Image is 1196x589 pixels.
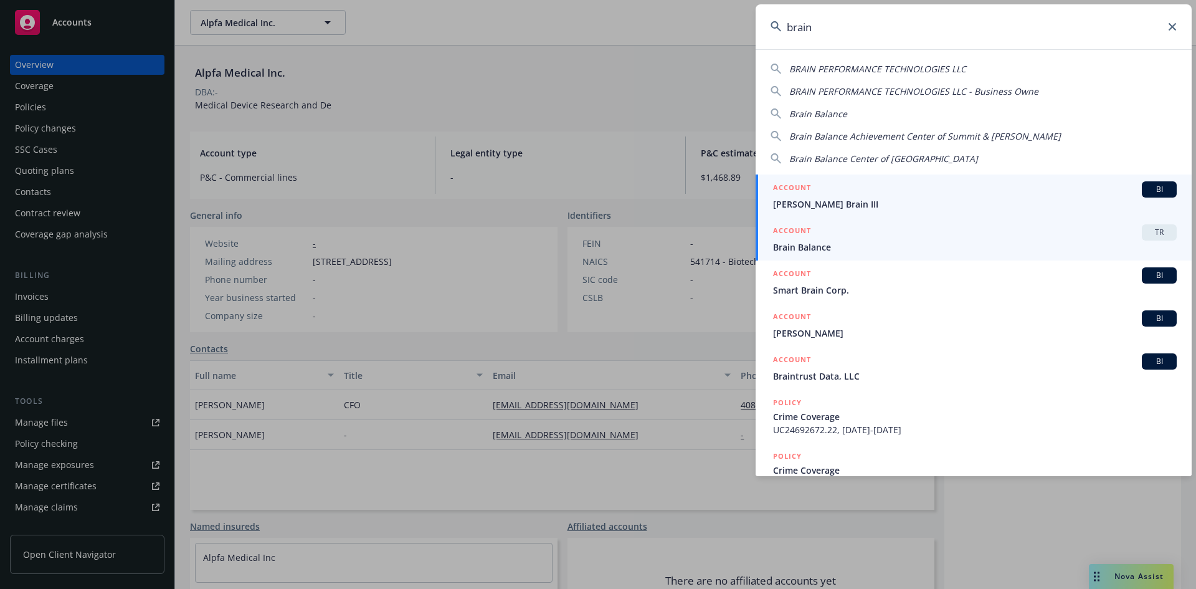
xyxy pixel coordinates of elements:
[789,153,978,165] span: Brain Balance Center of [GEOGRAPHIC_DATA]
[773,181,811,196] h5: ACCOUNT
[773,198,1177,211] span: [PERSON_NAME] Brain III
[789,85,1038,97] span: BRAIN PERFORMANCE TECHNOLOGIES LLC - Business Owne
[1147,313,1172,324] span: BI
[789,108,847,120] span: Brain Balance
[756,261,1192,304] a: ACCOUNTBISmart Brain Corp.
[756,304,1192,347] a: ACCOUNTBI[PERSON_NAME]
[756,347,1192,390] a: ACCOUNTBIBraintrust Data, LLC
[1147,184,1172,195] span: BI
[773,267,811,282] h5: ACCOUNT
[773,241,1177,254] span: Brain Balance
[773,327,1177,340] span: [PERSON_NAME]
[789,130,1061,142] span: Brain Balance Achievement Center of Summit & [PERSON_NAME]
[756,4,1192,49] input: Search...
[773,224,811,239] h5: ACCOUNT
[789,63,966,75] span: BRAIN PERFORMANCE TECHNOLOGIES LLC
[773,464,1177,477] span: Crime Coverage
[773,353,811,368] h5: ACCOUNT
[773,310,811,325] h5: ACCOUNT
[756,443,1192,497] a: POLICYCrime Coverage
[756,175,1192,218] a: ACCOUNTBI[PERSON_NAME] Brain III
[756,218,1192,261] a: ACCOUNTTRBrain Balance
[773,423,1177,436] span: UC24692672.22, [DATE]-[DATE]
[1147,227,1172,238] span: TR
[773,284,1177,297] span: Smart Brain Corp.
[773,370,1177,383] span: Braintrust Data, LLC
[1147,356,1172,367] span: BI
[1147,270,1172,281] span: BI
[773,450,802,462] h5: POLICY
[756,390,1192,443] a: POLICYCrime CoverageUC24692672.22, [DATE]-[DATE]
[773,410,1177,423] span: Crime Coverage
[773,396,802,409] h5: POLICY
